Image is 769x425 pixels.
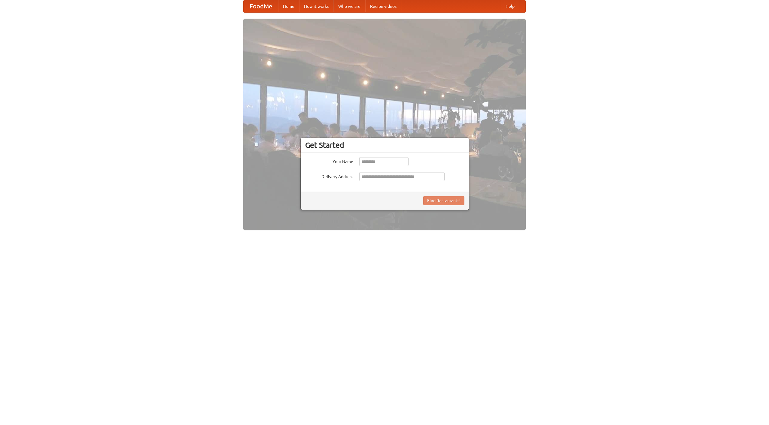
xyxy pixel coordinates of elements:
label: Delivery Address [305,172,353,180]
button: Find Restaurants! [423,196,464,205]
a: FoodMe [244,0,278,12]
label: Your Name [305,157,353,165]
a: Home [278,0,299,12]
h3: Get Started [305,141,464,150]
a: Recipe videos [365,0,401,12]
a: How it works [299,0,333,12]
a: Who we are [333,0,365,12]
a: Help [501,0,519,12]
